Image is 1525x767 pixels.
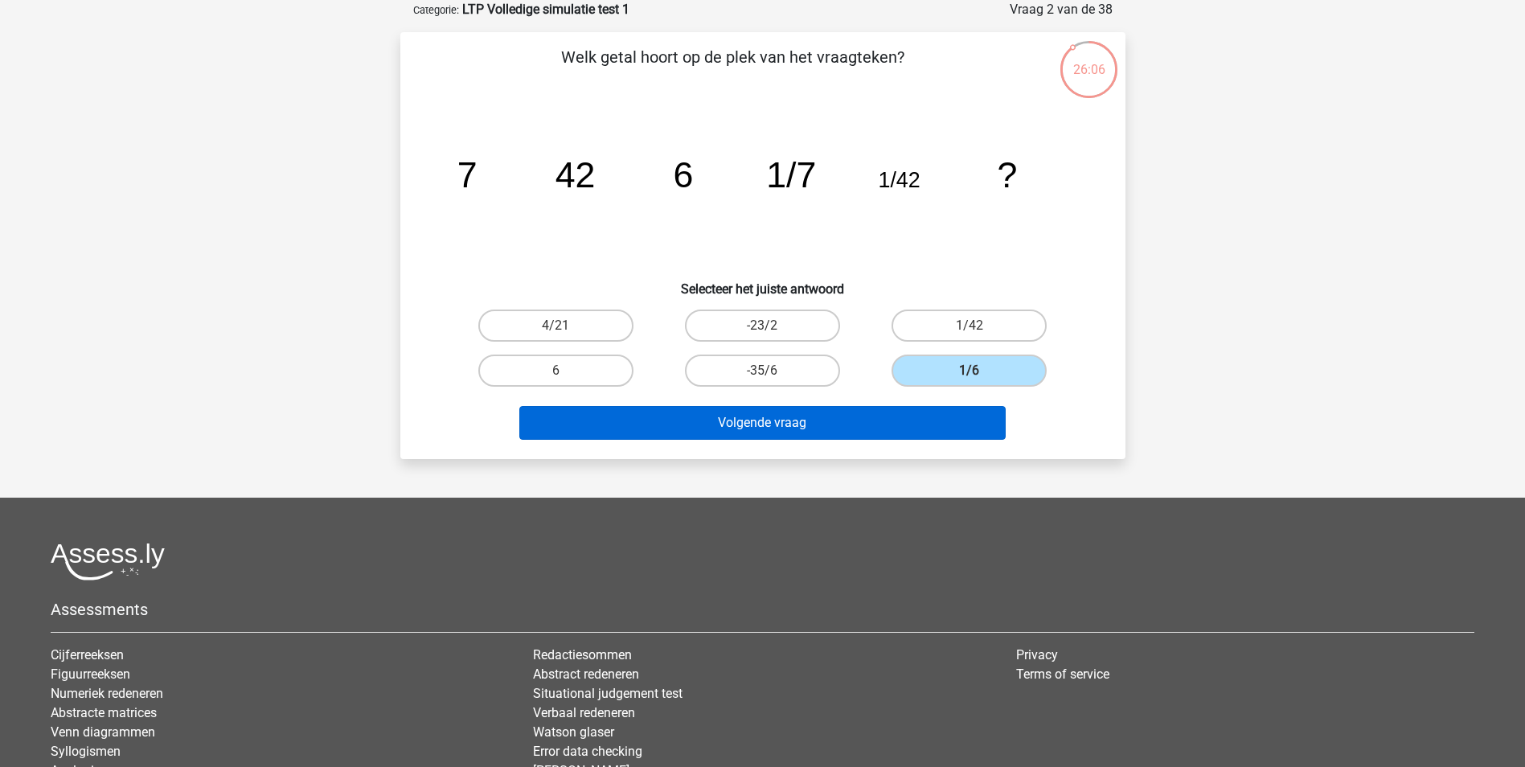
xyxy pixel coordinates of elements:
label: 1/42 [892,310,1047,342]
a: Abstract redeneren [533,667,639,682]
strong: LTP Volledige simulatie test 1 [462,2,629,17]
h6: Selecteer het juiste antwoord [426,269,1100,297]
a: Redactiesommen [533,647,632,662]
tspan: 1/42 [878,168,920,192]
tspan: 6 [673,154,693,195]
a: Watson glaser [533,724,614,740]
tspan: 7 [457,154,477,195]
label: 1/6 [892,355,1047,387]
tspan: 1/7 [766,154,816,195]
tspan: ? [997,154,1017,195]
a: Situational judgement test [533,686,683,701]
button: Volgende vraag [519,406,1006,440]
label: -23/2 [685,310,840,342]
h5: Assessments [51,600,1474,619]
a: Numeriek redeneren [51,686,163,701]
a: Abstracte matrices [51,705,157,720]
a: Terms of service [1016,667,1109,682]
tspan: 42 [555,154,595,195]
label: 6 [478,355,633,387]
a: Figuurreeksen [51,667,130,682]
a: Syllogismen [51,744,121,759]
label: -35/6 [685,355,840,387]
a: Venn diagrammen [51,724,155,740]
p: Welk getal hoort op de plek van het vraagteken? [426,45,1039,93]
img: Assessly logo [51,543,165,580]
a: Privacy [1016,647,1058,662]
small: Categorie: [413,4,459,16]
label: 4/21 [478,310,633,342]
a: Cijferreeksen [51,647,124,662]
a: Verbaal redeneren [533,705,635,720]
a: Error data checking [533,744,642,759]
div: 26:06 [1059,39,1119,80]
